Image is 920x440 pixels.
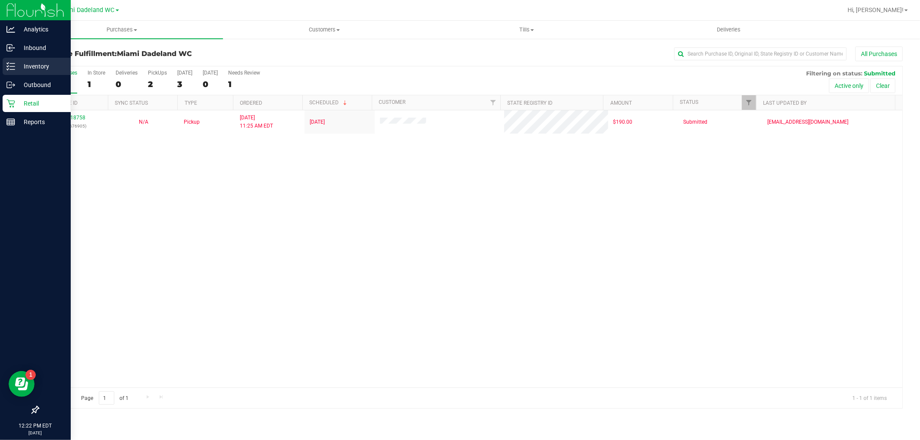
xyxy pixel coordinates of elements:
[116,79,138,89] div: 0
[763,100,807,106] a: Last Updated By
[9,371,35,397] iframe: Resource center
[117,50,192,58] span: Miami Dadeland WC
[115,100,148,106] a: Sync Status
[88,79,105,89] div: 1
[203,79,218,89] div: 0
[845,391,894,404] span: 1 - 1 of 1 items
[21,26,223,34] span: Purchases
[6,62,15,71] inline-svg: Inventory
[15,117,67,127] p: Reports
[486,95,500,110] a: Filter
[116,70,138,76] div: Deliveries
[148,70,167,76] div: PickUps
[240,100,262,106] a: Ordered
[806,70,862,77] span: Filtering on status:
[15,61,67,72] p: Inventory
[855,47,903,61] button: All Purchases
[683,118,707,126] span: Submitted
[223,21,425,39] a: Customers
[240,114,273,130] span: [DATE] 11:25 AM EDT
[57,6,115,14] span: Miami Dadeland WC
[203,70,218,76] div: [DATE]
[74,391,136,405] span: Page of 1
[310,118,325,126] span: [DATE]
[185,100,197,106] a: Type
[508,100,553,106] a: State Registry ID
[184,118,200,126] span: Pickup
[177,79,192,89] div: 3
[613,118,633,126] span: $190.00
[829,78,869,93] button: Active only
[6,99,15,108] inline-svg: Retail
[674,47,847,60] input: Search Purchase ID, Original ID, State Registry ID or Customer Name...
[15,24,67,34] p: Analytics
[680,99,698,105] a: Status
[628,21,830,39] a: Deliveries
[864,70,895,77] span: Submitted
[148,79,167,89] div: 2
[379,99,406,105] a: Customer
[6,81,15,89] inline-svg: Outbound
[870,78,895,93] button: Clear
[25,370,36,380] iframe: Resource center unread badge
[742,95,756,110] a: Filter
[139,119,148,125] span: Not Applicable
[6,25,15,34] inline-svg: Analytics
[15,98,67,109] p: Retail
[610,100,632,106] a: Amount
[425,21,628,39] a: Tills
[38,50,326,58] h3: Purchase Fulfillment:
[4,430,67,436] p: [DATE]
[21,21,223,39] a: Purchases
[848,6,904,13] span: Hi, [PERSON_NAME]!
[6,44,15,52] inline-svg: Inbound
[61,115,85,121] a: 12018758
[44,122,103,130] p: (328676905)
[228,70,260,76] div: Needs Review
[310,100,349,106] a: Scheduled
[705,26,752,34] span: Deliveries
[6,118,15,126] inline-svg: Reports
[767,118,848,126] span: [EMAIL_ADDRESS][DOMAIN_NAME]
[15,80,67,90] p: Outbound
[177,70,192,76] div: [DATE]
[426,26,627,34] span: Tills
[223,26,425,34] span: Customers
[15,43,67,53] p: Inbound
[4,422,67,430] p: 12:22 PM EDT
[139,118,148,126] button: N/A
[228,79,260,89] div: 1
[99,391,114,405] input: 1
[88,70,105,76] div: In Store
